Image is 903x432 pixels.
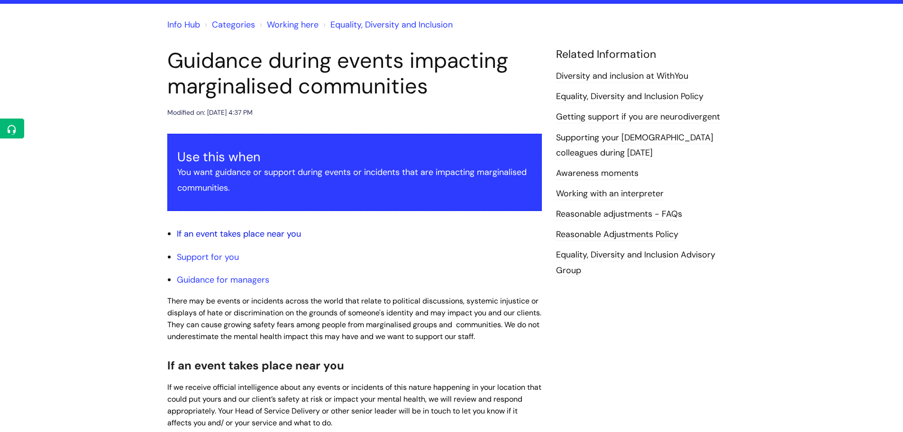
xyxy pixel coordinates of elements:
a: Guidance for managers [177,274,269,285]
li: Solution home [202,17,255,32]
h4: Related Information [556,48,736,61]
p: You want guidance or support during events or incidents that are impacting marginalised communities. [177,165,532,195]
a: Working with an interpreter [556,188,664,200]
a: Info Hub [167,19,200,30]
a: Support for you [177,251,239,263]
span: If we receive official intelligence about any events or incidents of this nature happening in you... [167,382,541,427]
a: Equality, Diversity and Inclusion Policy [556,91,703,103]
li: Working here [257,17,319,32]
a: Working here [267,19,319,30]
a: Supporting your [DEMOGRAPHIC_DATA] colleagues during [DATE] [556,132,713,159]
h3: Use this when [177,149,532,165]
span: There may be events or incidents across the world that relate to political discussions, systemic ... [167,296,541,341]
li: Equality, Diversity and Inclusion [321,17,453,32]
a: If an event takes place near you [177,228,301,239]
h1: Guidance during events impacting marginalised communities [167,48,542,99]
span: If an event takes place near you [167,358,344,373]
a: Reasonable adjustments - FAQs [556,208,682,221]
a: Awareness moments [556,167,638,180]
a: Getting support if you are neurodivergent [556,111,720,123]
a: Equality, Diversity and Inclusion [330,19,453,30]
a: Diversity and inclusion at WithYou [556,70,688,83]
a: Equality, Diversity and Inclusion Advisory Group [556,249,715,276]
a: Categories [212,19,255,30]
div: Modified on: [DATE] 4:37 PM [167,107,253,119]
a: Reasonable Adjustments Policy [556,229,678,241]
